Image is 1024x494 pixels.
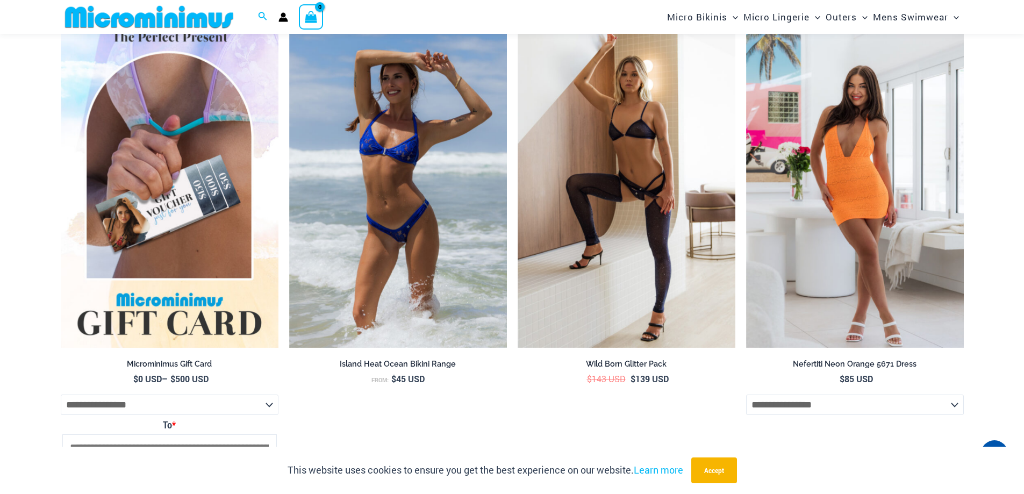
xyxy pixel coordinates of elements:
[289,22,507,348] a: Island Heat Ocean 359 Top 439 Bottom 01Island Heat Ocean 359 Top 439 Bottom 04Island Heat Ocean 3...
[587,373,626,384] bdi: 143 USD
[133,373,138,384] span: $
[518,359,735,369] h2: Wild Born Glitter Pack
[873,3,948,31] span: Mens Swimwear
[61,22,278,348] img: Featured Gift Card
[61,373,278,385] span: –
[587,373,592,384] span: $
[741,3,823,31] a: Micro LingerieMenu ToggleMenu Toggle
[391,373,425,384] bdi: 45 USD
[667,3,727,31] span: Micro Bikinis
[857,3,868,31] span: Menu Toggle
[170,373,175,384] span: $
[631,373,669,384] bdi: 139 USD
[664,3,741,31] a: Micro BikinisMenu ToggleMenu Toggle
[691,457,737,483] button: Accept
[391,373,396,384] span: $
[61,359,278,373] a: Microminimus Gift Card
[743,3,810,31] span: Micro Lingerie
[133,373,162,384] bdi: 0 USD
[62,417,277,434] label: To
[518,22,735,348] a: Wild Born Glitter Ink 1122 Top 605 Bottom 552 Tights 02Wild Born Glitter Ink 1122 Top 605 Bottom ...
[289,22,507,348] img: Island Heat Ocean 359 Top 439 Bottom 01
[746,359,964,369] h2: Nefertiti Neon Orange 5671 Dress
[172,419,176,431] abbr: Required field
[518,22,735,348] img: Wild Born Glitter Ink 1122 Top 605 Bottom 552 Tights 02
[170,373,209,384] bdi: 500 USD
[518,359,735,373] a: Wild Born Glitter Pack
[634,463,683,476] a: Learn more
[289,359,507,373] a: Island Heat Ocean Bikini Range
[727,3,738,31] span: Menu Toggle
[663,2,964,32] nav: Site Navigation
[823,3,870,31] a: OutersMenu ToggleMenu Toggle
[631,373,635,384] span: $
[810,3,820,31] span: Menu Toggle
[948,3,959,31] span: Menu Toggle
[826,3,857,31] span: Outers
[870,3,962,31] a: Mens SwimwearMenu ToggleMenu Toggle
[278,12,288,22] a: Account icon link
[288,462,683,478] p: This website uses cookies to ensure you get the best experience on our website.
[258,10,268,24] a: Search icon link
[746,22,964,348] img: Nefertiti Neon Orange 5671 Dress 01
[371,376,389,384] span: From:
[746,22,964,348] a: Nefertiti Neon Orange 5671 Dress 01Nefertiti Neon Orange 5671 Dress 02Nefertiti Neon Orange 5671 ...
[746,359,964,373] a: Nefertiti Neon Orange 5671 Dress
[61,359,278,369] h2: Microminimus Gift Card
[840,373,873,384] bdi: 85 USD
[299,4,324,29] a: View Shopping Cart, empty
[840,373,844,384] span: $
[289,359,507,369] h2: Island Heat Ocean Bikini Range
[61,5,238,29] img: MM SHOP LOGO FLAT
